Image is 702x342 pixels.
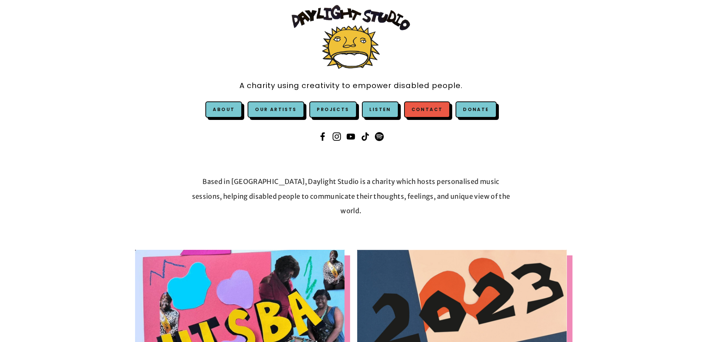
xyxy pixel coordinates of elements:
[369,106,391,113] a: Listen
[309,101,356,118] a: Projects
[248,101,304,118] a: Our Artists
[292,5,410,69] img: Daylight Studio
[213,106,235,113] a: About
[404,101,450,118] a: Contact
[239,77,463,94] a: A charity using creativity to empower disabled people.
[191,174,511,218] p: Based in [GEOGRAPHIC_DATA], Daylight Studio is a charity which hosts personalised music sessions,...
[456,101,496,118] a: Donate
